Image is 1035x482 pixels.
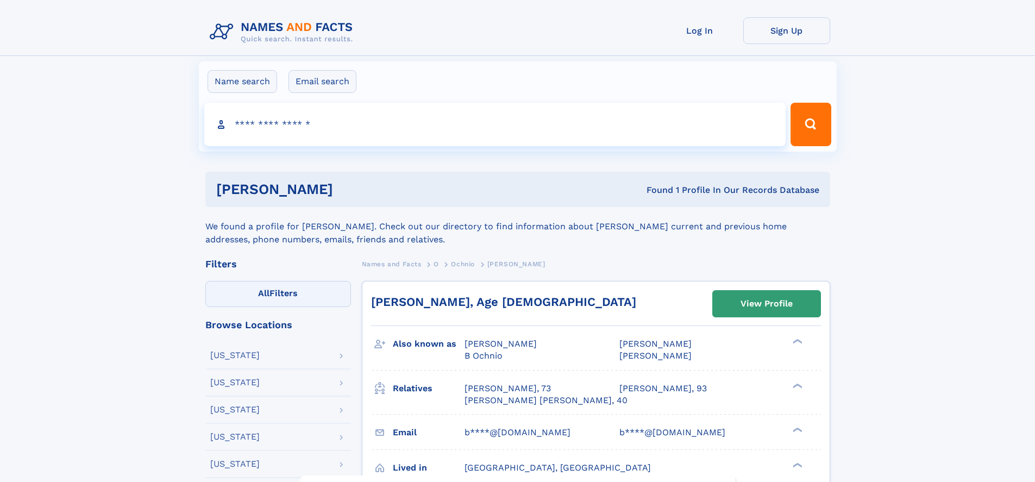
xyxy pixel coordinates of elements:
[791,103,831,146] button: Search Button
[371,295,636,309] a: [PERSON_NAME], Age [DEMOGRAPHIC_DATA]
[487,260,545,268] span: [PERSON_NAME]
[205,259,351,269] div: Filters
[451,257,475,271] a: Ochnio
[743,17,830,44] a: Sign Up
[465,339,537,349] span: [PERSON_NAME]
[790,338,803,345] div: ❯
[465,462,651,473] span: [GEOGRAPHIC_DATA], [GEOGRAPHIC_DATA]
[362,257,422,271] a: Names and Facts
[490,184,819,196] div: Found 1 Profile In Our Records Database
[434,257,439,271] a: O
[216,183,490,196] h1: [PERSON_NAME]
[465,350,503,361] span: B Ochnio
[741,291,793,316] div: View Profile
[790,426,803,433] div: ❯
[210,351,260,360] div: [US_STATE]
[619,383,707,395] a: [PERSON_NAME], 93
[258,288,269,298] span: All
[713,291,820,317] a: View Profile
[210,433,260,441] div: [US_STATE]
[210,405,260,414] div: [US_STATE]
[205,320,351,330] div: Browse Locations
[205,17,362,47] img: Logo Names and Facts
[656,17,743,44] a: Log In
[393,335,465,353] h3: Also known as
[790,461,803,468] div: ❯
[288,70,356,93] label: Email search
[465,395,628,406] a: [PERSON_NAME] [PERSON_NAME], 40
[465,383,551,395] a: [PERSON_NAME], 73
[619,350,692,361] span: [PERSON_NAME]
[208,70,277,93] label: Name search
[393,379,465,398] h3: Relatives
[393,423,465,442] h3: Email
[393,459,465,477] h3: Lived in
[205,281,351,307] label: Filters
[434,260,439,268] span: O
[205,207,830,246] div: We found a profile for [PERSON_NAME]. Check out our directory to find information about [PERSON_N...
[619,339,692,349] span: [PERSON_NAME]
[451,260,475,268] span: Ochnio
[210,460,260,468] div: [US_STATE]
[210,378,260,387] div: [US_STATE]
[790,382,803,389] div: ❯
[204,103,786,146] input: search input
